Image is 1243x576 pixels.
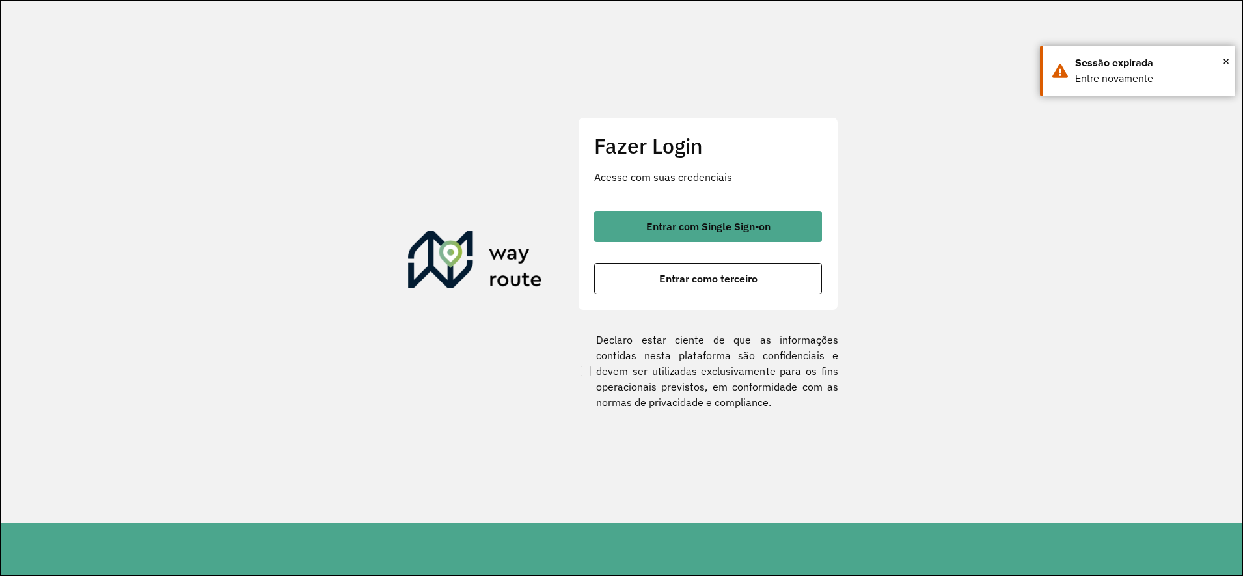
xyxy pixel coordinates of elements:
[659,273,758,284] span: Entrar como terceiro
[1223,51,1229,71] button: Close
[594,169,822,185] p: Acesse com suas credenciais
[594,211,822,242] button: button
[594,263,822,294] button: button
[1223,51,1229,71] span: ×
[594,133,822,158] h2: Fazer Login
[1075,55,1225,71] div: Sessão expirada
[1075,71,1225,87] div: Entre novamente
[646,221,771,232] span: Entrar com Single Sign-on
[408,231,542,294] img: Roteirizador AmbevTech
[578,332,838,410] label: Declaro estar ciente de que as informações contidas nesta plataforma são confidenciais e devem se...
